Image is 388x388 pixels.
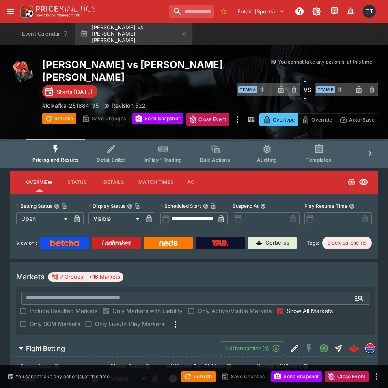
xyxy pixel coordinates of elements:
button: Close Event [325,371,369,382]
button: open drawer [3,4,18,19]
p: Scheduled Start [160,203,201,209]
button: All Winners Full-Dividend [226,363,232,369]
div: Visible [88,212,143,225]
button: Number of Winners [303,363,308,369]
button: Overtype [259,113,298,126]
button: Suspend At [260,203,266,209]
label: Tags: [307,237,319,249]
button: more [233,113,242,126]
div: Open [16,212,71,225]
a: 26e626ae-2da3-467f-a635-600bc86702b9 [346,340,362,356]
span: Team A [238,86,257,93]
button: Betting StatusCopy To Clipboard [54,203,60,209]
svg: Visible [359,177,369,187]
svg: Open [347,178,356,186]
span: InPlay™ Trading [144,157,182,163]
button: Match Times [132,173,180,192]
span: Include Resulted Markets [30,307,97,315]
button: Scheduled StartCopy To Clipboard [203,203,209,209]
button: Close Event [186,113,230,126]
p: Revision 522 [112,101,146,110]
button: Refresh [42,113,76,124]
p: Auto-Save [349,115,375,124]
div: Betting Target: cerberus [322,237,372,249]
h5: Markets [16,272,45,281]
input: search [169,5,214,18]
button: Play Resume Time [349,203,355,209]
span: Only SGM Markets [30,320,80,328]
p: Starts [DATE] [56,87,93,96]
button: SGM Disabled [302,341,317,356]
button: Toggle light/dark mode [309,4,324,19]
button: Documentation [326,4,341,19]
button: Cameron Tarver [360,2,378,20]
span: Pricing and Results [32,157,79,163]
p: Betting Status [16,362,52,369]
span: Auditing [257,157,277,163]
button: Send Snapshot [132,113,183,124]
p: Suspend At [233,203,259,209]
button: Override [298,113,336,126]
button: Copy To Clipboard [61,203,67,209]
p: Cerberus [265,239,289,247]
button: Refresh [181,371,216,382]
img: Sportsbook Management [36,13,80,17]
button: Auto-Save [336,113,378,126]
button: Status [59,173,95,192]
button: Select Tenant [233,5,290,18]
div: Start From [259,113,378,126]
p: Display Status [106,362,143,369]
button: Overview [19,173,59,192]
img: boxing.png [10,58,36,84]
button: 63Transaction(s) [220,341,284,355]
h6: Fight Betting [26,344,65,353]
img: Betcha [50,240,79,246]
span: Bulk Actions [200,157,230,163]
a: Cerberus [248,237,297,249]
div: Event type filters [26,139,362,168]
div: Cameron Tarver [363,5,376,18]
p: Copy To Clipboard [42,101,99,110]
svg: More [170,320,180,329]
p: Overtype [273,115,295,124]
button: Copy To Clipboard [134,203,140,209]
img: Neds [159,240,177,246]
span: Detail Editor [97,157,125,163]
div: 7 Groups 16 Markets [51,272,120,282]
span: Only Live/In-Play Markets [95,320,164,328]
span: Show All Markets [287,307,333,315]
p: Play Resume Time [304,203,347,209]
span: Only Markets with Liability [112,307,183,315]
button: Display StatusCopy To Clipboard [127,203,133,209]
button: Fight Betting [10,340,220,356]
button: NOT Connected to PK [292,4,307,19]
button: No Bookmarks [217,5,230,18]
img: PriceKinetics [36,6,96,12]
img: Ladbrokes [101,240,131,246]
button: Actions [180,173,217,192]
p: Number of Winners [257,362,301,369]
p: You cannot take any action(s) at this time. [15,373,111,380]
button: Straight [331,341,346,356]
svg: Open [319,343,329,353]
button: more [372,372,382,382]
img: lclkafka [366,344,375,353]
h6: - VS - [304,77,311,102]
button: Open [352,291,366,305]
button: Event Calendar [17,23,74,45]
span: Templates [306,157,331,163]
button: Copy To Clipboard [210,203,216,209]
h2: Copy To Clipboard [42,58,238,83]
button: [PERSON_NAME] vs [PERSON_NAME] [PERSON_NAME] [75,23,192,45]
label: View on : [16,237,37,249]
p: You cannot take any action(s) at this time. [278,58,373,66]
button: Details [95,173,132,192]
div: 26e626ae-2da3-467f-a635-600bc86702b9 [348,343,360,354]
img: TabNZ [212,240,229,246]
button: Edit Detail [287,341,302,356]
button: Send Snapshot [271,371,322,382]
div: lclkafka [365,343,375,353]
button: Notifications [343,4,358,19]
button: Display Status [145,363,151,369]
p: Override [311,115,332,124]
